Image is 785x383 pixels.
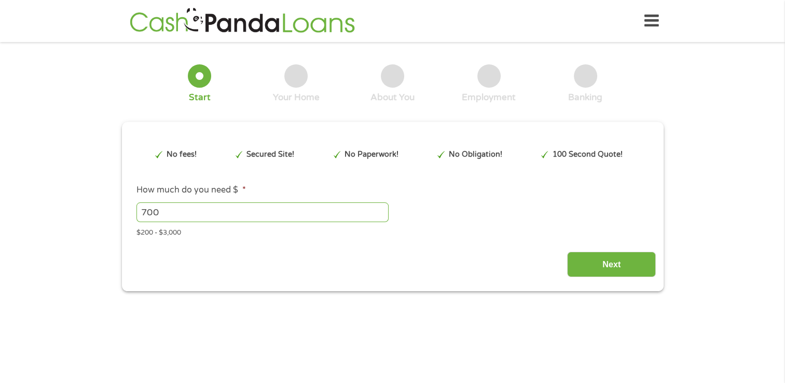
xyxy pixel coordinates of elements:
div: $200 - $3,000 [136,224,648,238]
p: 100 Second Quote! [553,149,623,160]
img: GetLoanNow Logo [127,6,358,36]
div: About You [370,92,415,103]
div: Employment [462,92,516,103]
label: How much do you need $ [136,185,245,196]
div: Banking [568,92,602,103]
p: Secured Site! [246,149,294,160]
input: Next [567,252,656,277]
div: Start [189,92,211,103]
p: No Obligation! [449,149,502,160]
div: Your Home [273,92,320,103]
p: No Paperwork! [345,149,398,160]
p: No fees! [167,149,197,160]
